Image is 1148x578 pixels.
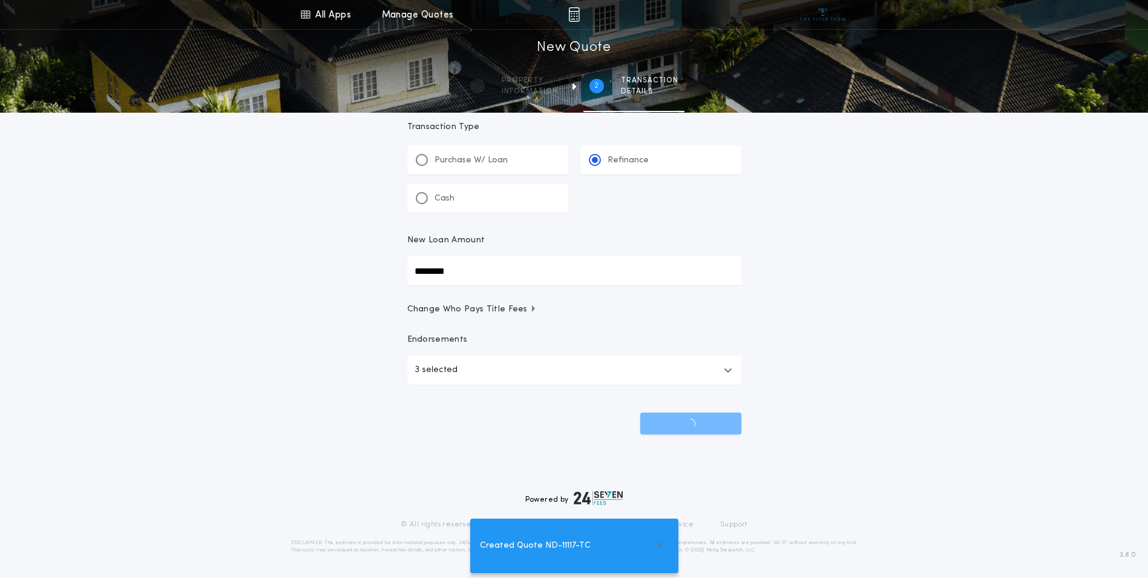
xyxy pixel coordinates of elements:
span: information [502,87,558,96]
button: 3 selected [407,356,741,385]
span: Property [502,76,558,85]
h2: 2 [594,81,599,91]
img: vs-icon [800,8,845,21]
span: details [621,87,678,96]
p: Transaction Type [407,121,741,133]
p: New Loan Amount [407,234,485,247]
p: Refinance [608,154,649,167]
div: Powered by [525,491,623,505]
input: New Loan Amount [407,256,741,285]
span: Change Who Pays Title Fees [407,304,537,316]
p: 3 selected [415,363,458,377]
p: Purchase W/ Loan [435,154,508,167]
button: Change Who Pays Title Fees [407,304,741,316]
p: Endorsements [407,334,741,346]
p: Cash [435,193,454,205]
h1: New Quote [537,38,611,58]
img: img [568,7,580,22]
img: logo [574,491,623,505]
span: Transaction [621,76,678,85]
span: Created Quote ND-11117-TC [480,539,591,553]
